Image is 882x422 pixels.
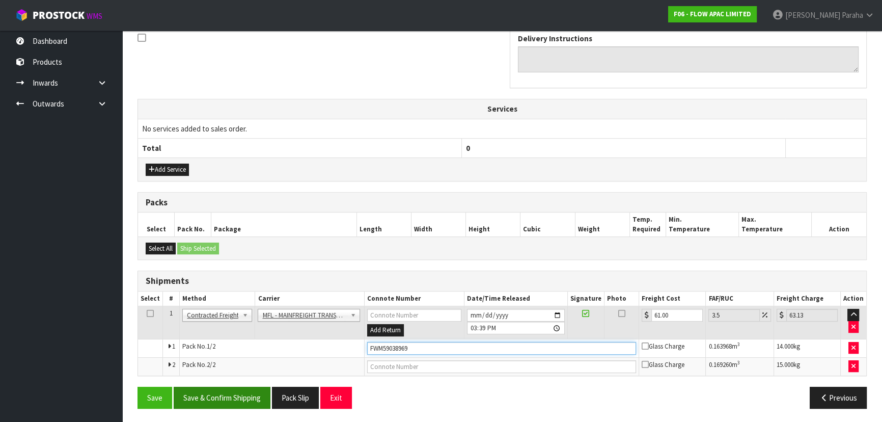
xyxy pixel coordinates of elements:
th: Height [466,213,520,236]
span: Contracted Freight [187,309,238,322]
h3: Shipments [146,276,859,286]
th: Date/Time Released [464,292,568,306]
input: Freight Cost [651,309,703,322]
button: Exit [320,387,352,409]
a: F06 - FLOW APAC LIMITED [668,6,757,22]
th: Width [411,213,465,236]
h3: Packs [146,198,859,207]
button: Previous [810,387,867,409]
input: Connote Number [367,360,637,373]
th: Min. Temperature [666,213,739,236]
button: Add Return [367,324,404,336]
input: Connote Number [367,342,637,355]
th: Weight [575,213,629,236]
th: FAF/RUC [706,292,774,306]
td: No services added to sales order. [138,119,866,138]
span: MFL - MAINFREIGHT TRANSPORT LTD -CONWLA [262,309,346,322]
th: Select [138,213,175,236]
th: Pack No. [175,213,211,236]
input: Freight Charge [786,309,838,322]
img: cube-alt.png [15,9,28,21]
td: kg [774,339,840,357]
small: WMS [87,11,102,21]
span: 14.000 [777,342,793,351]
sup: 3 [737,341,739,348]
sup: 3 [737,359,739,366]
th: Freight Cost [639,292,706,306]
th: Method [180,292,255,306]
span: Paraha [842,10,863,20]
span: Glass Charge [642,360,684,369]
th: Action [840,292,866,306]
th: Max. Temperature [739,213,812,236]
th: Select [138,292,163,306]
button: Ship Selected [177,243,219,255]
button: Pack Slip [272,387,319,409]
th: Total [138,139,462,158]
span: 0.169260 [708,360,731,369]
span: 15.000 [777,360,793,369]
input: Connote Number [367,309,462,322]
input: Freight Adjustment [708,309,759,322]
button: Save & Confirm Shipping [174,387,270,409]
button: Add Service [146,164,189,176]
button: Select All [146,243,176,255]
th: Connote Number [364,292,464,306]
span: Glass Charge [642,342,684,351]
span: ProStock [33,9,85,22]
span: 2/2 [207,360,215,369]
td: Pack No. [180,357,364,376]
strong: F06 - FLOW APAC LIMITED [674,10,751,18]
th: Carrier [255,292,364,306]
td: Pack No. [180,339,364,357]
button: Save [137,387,172,409]
th: Freight Charge [774,292,840,306]
label: Delivery Instructions [518,33,592,44]
span: 1 [170,309,173,318]
span: 0 [466,143,470,153]
th: Temp. Required [629,213,666,236]
span: 1/2 [207,342,215,351]
td: m [706,357,774,376]
td: m [706,339,774,357]
span: 1 [172,342,175,351]
th: Services [138,99,866,119]
td: kg [774,357,840,376]
th: # [163,292,180,306]
th: Signature [567,292,604,306]
span: [PERSON_NAME] [785,10,840,20]
th: Cubic [520,213,575,236]
span: 2 [172,360,175,369]
th: Length [356,213,411,236]
th: Photo [604,292,639,306]
th: Action [812,213,866,236]
span: 0.163968 [708,342,731,351]
th: Package [211,213,356,236]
